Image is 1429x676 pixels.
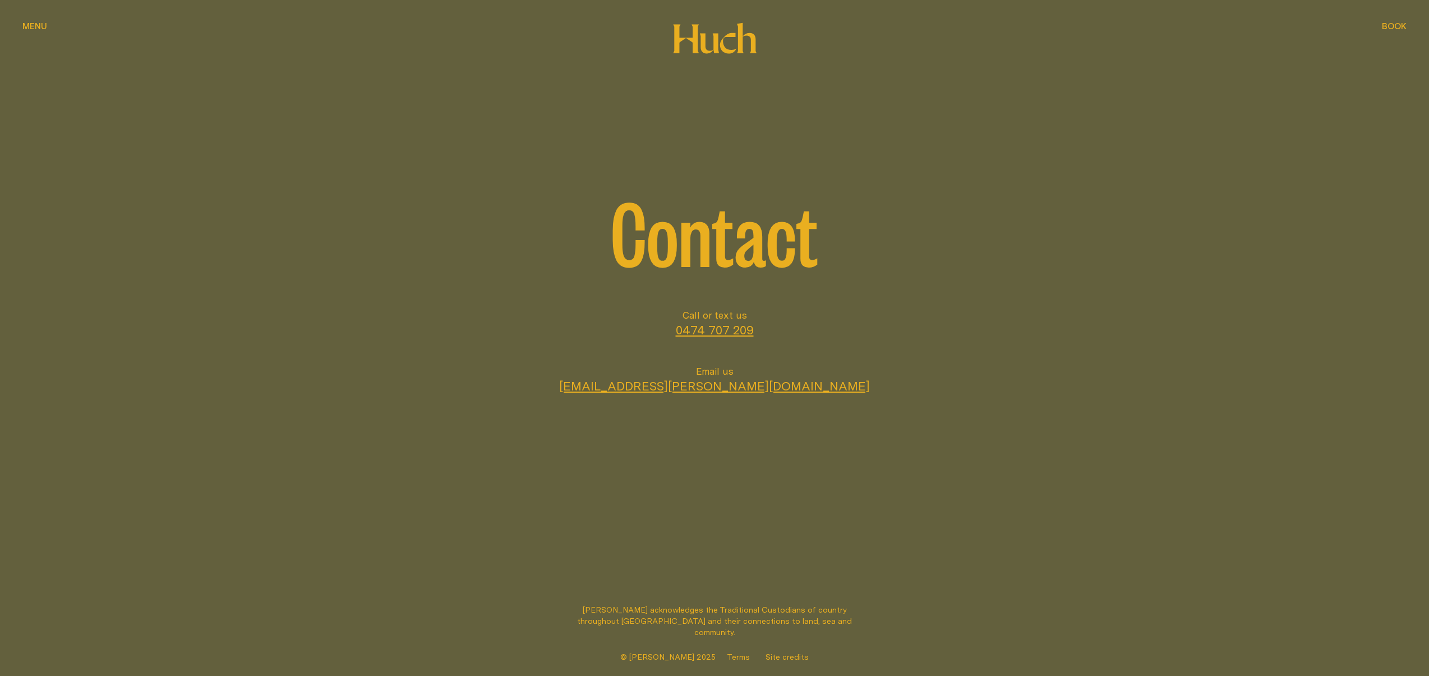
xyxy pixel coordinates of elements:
[559,377,870,394] a: [EMAIL_ADDRESS][PERSON_NAME][DOMAIN_NAME]
[766,651,809,663] a: Site credits
[22,309,1407,322] h2: Call or text us
[676,321,754,338] a: 0474 707 209
[611,185,818,275] span: Contact
[22,22,47,30] span: Menu
[1382,22,1407,30] span: Book
[727,651,750,663] a: Terms
[1382,20,1407,34] button: show booking tray
[620,651,716,663] span: © [PERSON_NAME] 2025
[22,365,1407,378] h2: Email us
[571,604,858,638] p: [PERSON_NAME] acknowledges the Traditional Custodians of country throughout [GEOGRAPHIC_DATA] and...
[22,20,47,34] button: show menu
